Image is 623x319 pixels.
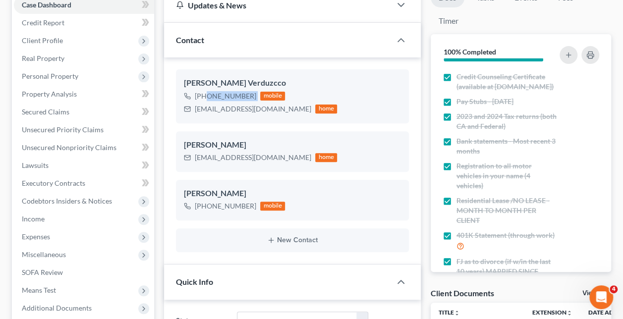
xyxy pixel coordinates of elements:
[22,197,112,205] span: Codebtors Insiders & Notices
[22,161,49,169] span: Lawsuits
[439,309,460,316] a: Titleunfold_more
[260,92,285,101] div: mobile
[22,232,50,241] span: Expenses
[22,214,45,223] span: Income
[315,153,337,162] div: home
[610,285,618,293] span: 4
[589,285,613,309] iframe: Intercom live chat
[431,288,494,298] div: Client Documents
[184,236,401,244] button: New Contact
[22,179,85,187] span: Executory Contracts
[260,202,285,211] div: mobile
[456,72,558,92] span: Credit Counseling Certificate (available at [DOMAIN_NAME])
[22,36,63,45] span: Client Profile
[14,121,154,139] a: Unsecured Priority Claims
[184,77,401,89] div: [PERSON_NAME] Verduzcco
[22,107,69,116] span: Secured Claims
[176,277,213,286] span: Quick Info
[456,161,558,191] span: Registration to all motor vehicles in your name (4 vehicles)
[456,196,558,225] span: Residential Lease /NO LEASE - MONTH TO MONTH PER CLIENT
[195,153,311,162] div: [EMAIL_ADDRESS][DOMAIN_NAME]
[456,230,555,240] span: 401K Statement (through work)
[22,250,66,259] span: Miscellaneous
[14,14,154,32] a: Credit Report
[444,48,496,56] strong: 100% Completed
[456,97,513,106] span: Pay Stubs - [DATE]
[176,35,204,45] span: Contact
[14,174,154,192] a: Executory Contracts
[22,268,63,276] span: SOFA Review
[14,139,154,157] a: Unsecured Nonpriority Claims
[22,286,56,294] span: Means Test
[22,90,77,98] span: Property Analysis
[315,105,337,113] div: home
[22,0,71,9] span: Case Dashboard
[14,264,154,281] a: SOFA Review
[582,290,607,297] a: View All
[22,304,92,312] span: Additional Documents
[14,157,154,174] a: Lawsuits
[14,85,154,103] a: Property Analysis
[431,11,466,31] a: Timer
[22,18,64,27] span: Credit Report
[184,139,401,151] div: [PERSON_NAME]
[454,310,460,316] i: unfold_more
[532,309,572,316] a: Extensionunfold_more
[22,54,64,62] span: Real Property
[22,72,78,80] span: Personal Property
[22,143,116,152] span: Unsecured Nonpriority Claims
[14,103,154,121] a: Secured Claims
[22,125,104,134] span: Unsecured Priority Claims
[195,201,256,211] div: [PHONE_NUMBER]
[456,136,558,156] span: Bank statements - Most recent 3 months
[566,310,572,316] i: unfold_more
[195,91,256,101] div: [PHONE_NUMBER]
[195,104,311,114] div: [EMAIL_ADDRESS][DOMAIN_NAME]
[184,188,401,200] div: [PERSON_NAME]
[456,111,558,131] span: 2023 and 2024 Tax returns (both CA and Federal)
[456,257,558,286] span: FJ as to divorce (if w/in the last 10 years) MARRIED SINCE [DATE]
